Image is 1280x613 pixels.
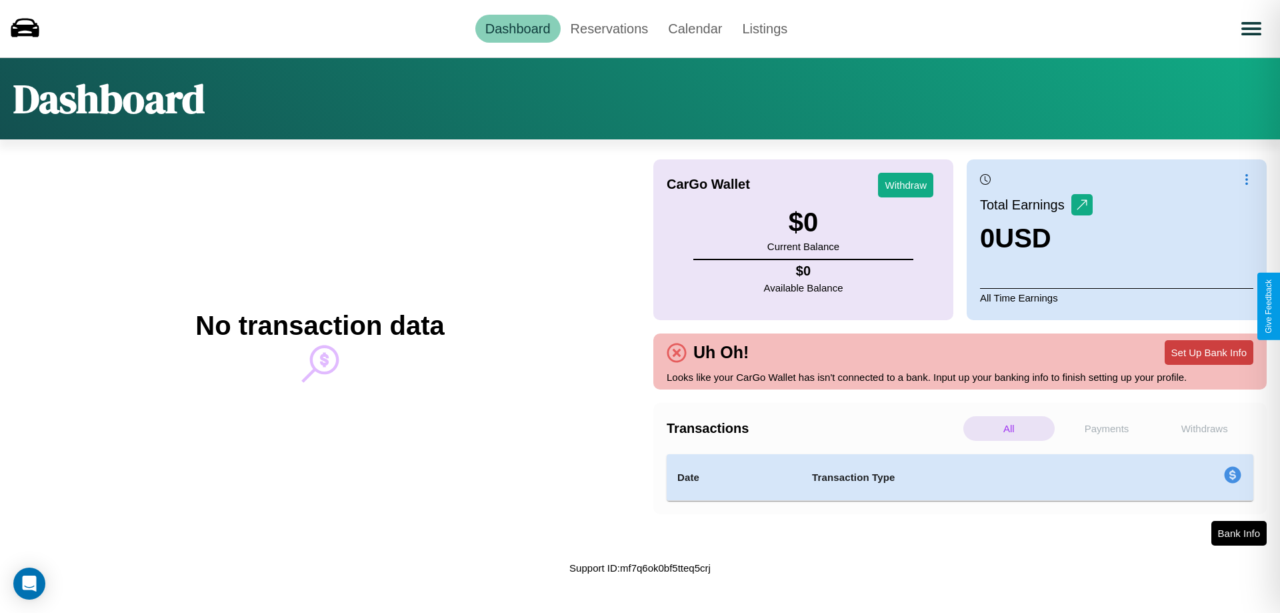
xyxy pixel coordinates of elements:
[475,15,561,43] a: Dashboard
[13,71,205,126] h1: Dashboard
[980,193,1071,217] p: Total Earnings
[677,470,791,486] h4: Date
[1233,10,1270,47] button: Open menu
[767,207,839,237] h3: $ 0
[13,568,45,600] div: Open Intercom Messenger
[569,559,711,577] p: Support ID: mf7q6ok0bf5tteq5crj
[878,173,933,197] button: Withdraw
[667,177,750,192] h4: CarGo Wallet
[195,311,444,341] h2: No transaction data
[1061,416,1153,441] p: Payments
[1159,416,1250,441] p: Withdraws
[732,15,797,43] a: Listings
[963,416,1055,441] p: All
[1211,521,1267,546] button: Bank Info
[980,223,1093,253] h3: 0 USD
[667,454,1253,501] table: simple table
[812,470,1115,486] h4: Transaction Type
[764,279,843,297] p: Available Balance
[1264,279,1273,334] div: Give Feedback
[1165,340,1253,365] button: Set Up Bank Info
[561,15,659,43] a: Reservations
[658,15,732,43] a: Calendar
[687,343,755,362] h4: Uh Oh!
[667,368,1253,386] p: Looks like your CarGo Wallet has isn't connected to a bank. Input up your banking info to finish ...
[980,288,1253,307] p: All Time Earnings
[667,421,960,436] h4: Transactions
[764,263,843,279] h4: $ 0
[767,237,839,255] p: Current Balance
